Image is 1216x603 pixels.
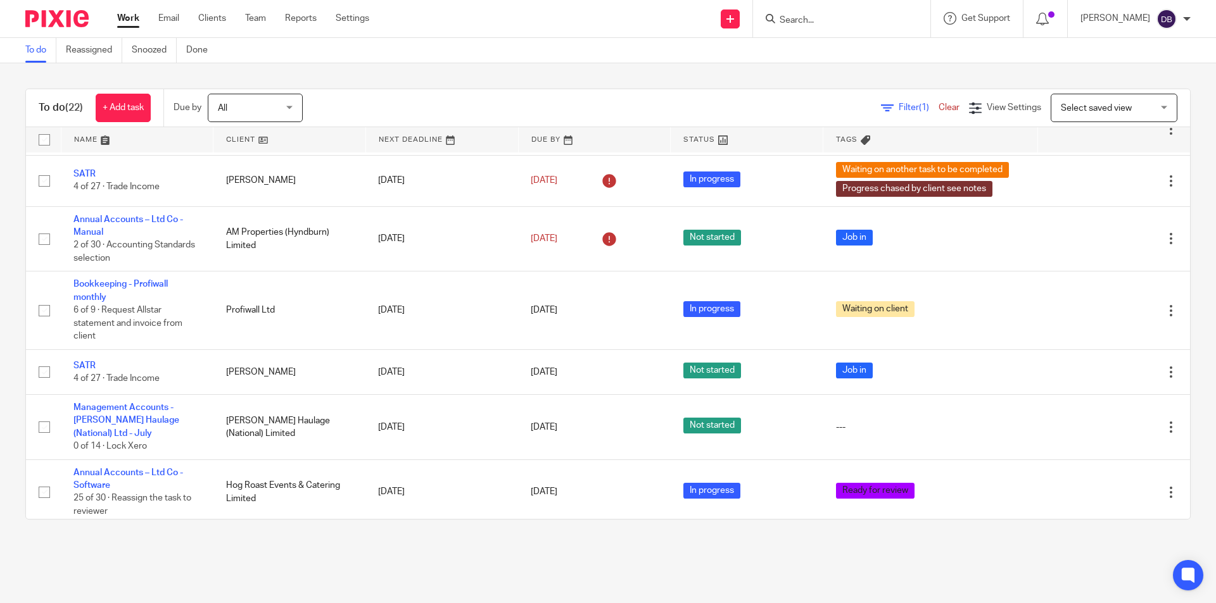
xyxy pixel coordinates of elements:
p: [PERSON_NAME] [1080,12,1150,25]
span: (1) [919,103,929,112]
a: Work [117,12,139,25]
div: --- [836,421,1025,433]
span: Filter [899,103,939,112]
a: Settings [336,12,369,25]
span: 2 of 30 · Accounting Standards selection [73,241,195,263]
span: In progress [683,301,740,317]
a: SATR [73,361,96,370]
input: Search [778,15,892,27]
a: Management Accounts - [PERSON_NAME] Haulage (National) Ltd - July [73,403,179,438]
img: svg%3E [1156,9,1177,29]
span: [DATE] [531,234,557,243]
a: Email [158,12,179,25]
span: 6 of 9 · Request Allstar statement and invoice from client [73,306,182,340]
span: Progress chased by client see notes [836,181,992,197]
a: Annual Accounts – Ltd Co - Software [73,468,183,490]
span: 25 of 30 · Reassign the task to reviewer [73,494,191,516]
a: Snoozed [132,38,177,63]
span: Tags [836,136,858,143]
span: 4 of 27 · Trade Income [73,183,160,192]
a: Team [245,12,266,25]
a: Reports [285,12,317,25]
a: Done [186,38,217,63]
span: Select saved view [1061,104,1132,113]
td: AM Properties (Hyndburn) Limited [213,206,366,271]
td: [DATE] [365,206,518,271]
span: View Settings [987,103,1041,112]
span: 0 of 14 · Lock Xero [73,442,147,451]
h1: To do [39,101,83,115]
td: [DATE] [365,271,518,349]
img: Pixie [25,10,89,27]
td: [DATE] [365,459,518,525]
a: SATR [73,170,96,178]
td: [DATE] [365,349,518,394]
a: Annual Accounts – Ltd Co - Manual [73,215,183,237]
span: [DATE] [531,368,557,376]
span: Not started [683,418,741,433]
span: In progress [683,483,740,499]
span: [DATE] [531,423,557,432]
span: (22) [65,103,83,113]
span: Job in [836,363,873,378]
a: Clients [198,12,226,25]
td: [DATE] [365,155,518,206]
td: Profiwall Ltd [213,271,366,349]
a: Reassigned [66,38,122,63]
span: Job in [836,230,873,246]
td: [PERSON_NAME] Haulage (National) Limited [213,395,366,460]
span: Ready for review [836,483,915,499]
td: Hog Roast Events & Catering Limited [213,459,366,525]
span: Not started [683,230,741,246]
span: Waiting on client [836,301,915,317]
span: Waiting on another task to be completed [836,162,1009,178]
span: In progress [683,171,740,187]
span: Not started [683,363,741,378]
a: + Add task [96,94,151,122]
span: 4 of 27 · Trade Income [73,374,160,383]
a: Bookkeeping - Profiwall monthly [73,280,168,301]
p: Due by [174,101,201,114]
a: To do [25,38,56,63]
span: All [218,104,227,113]
td: [DATE] [365,395,518,460]
td: [PERSON_NAME] [213,349,366,394]
a: Clear [939,103,959,112]
span: Get Support [961,14,1010,23]
span: [DATE] [531,176,557,185]
td: [PERSON_NAME] [213,155,366,206]
span: [DATE] [531,306,557,315]
span: [DATE] [531,488,557,497]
